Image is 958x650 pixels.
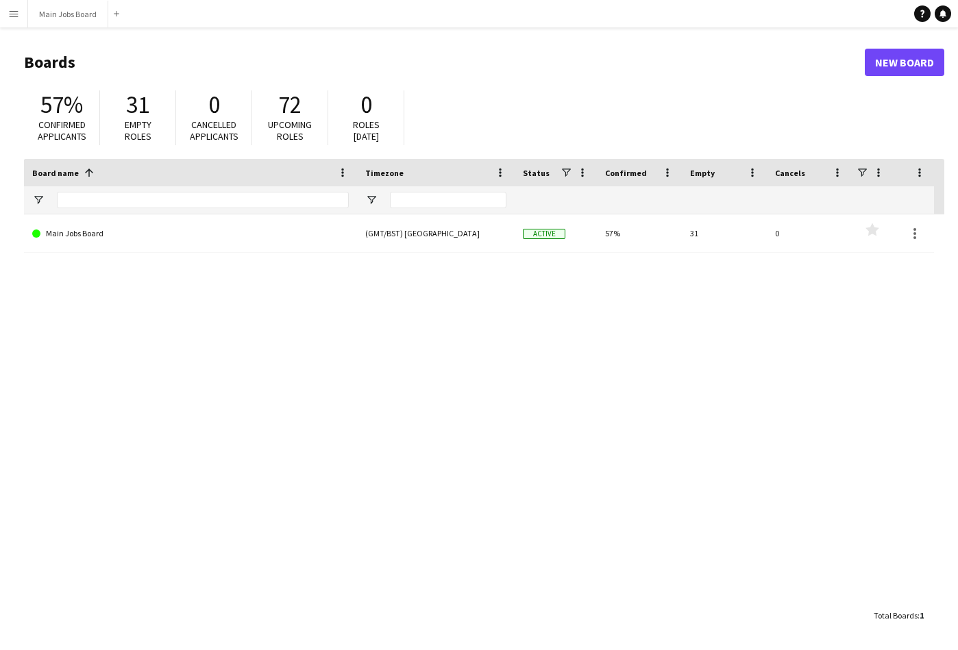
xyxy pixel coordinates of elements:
span: Empty [690,168,715,178]
div: 57% [597,214,682,252]
span: Active [523,229,565,239]
button: Open Filter Menu [365,194,378,206]
span: 0 [208,90,220,120]
span: 0 [360,90,372,120]
span: Timezone [365,168,404,178]
div: : [874,602,924,629]
div: (GMT/BST) [GEOGRAPHIC_DATA] [357,214,515,252]
span: Status [523,168,550,178]
button: Open Filter Menu [32,194,45,206]
div: 31 [682,214,767,252]
input: Board name Filter Input [57,192,349,208]
span: Empty roles [125,118,151,142]
a: Main Jobs Board [32,214,349,253]
h1: Boards [24,52,865,73]
span: Upcoming roles [268,118,312,142]
span: Roles [DATE] [353,118,380,142]
span: Total Boards [874,610,918,621]
span: 72 [278,90,302,120]
span: 1 [920,610,924,621]
span: Confirmed [605,168,647,178]
span: Confirmed applicants [38,118,86,142]
span: 57% [40,90,83,120]
a: New Board [865,49,944,76]
span: Board name [32,168,79,178]
div: 0 [767,214,852,252]
span: Cancelled applicants [190,118,238,142]
span: Cancels [775,168,805,178]
button: Main Jobs Board [28,1,108,27]
span: 31 [126,90,149,120]
input: Timezone Filter Input [390,192,506,208]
